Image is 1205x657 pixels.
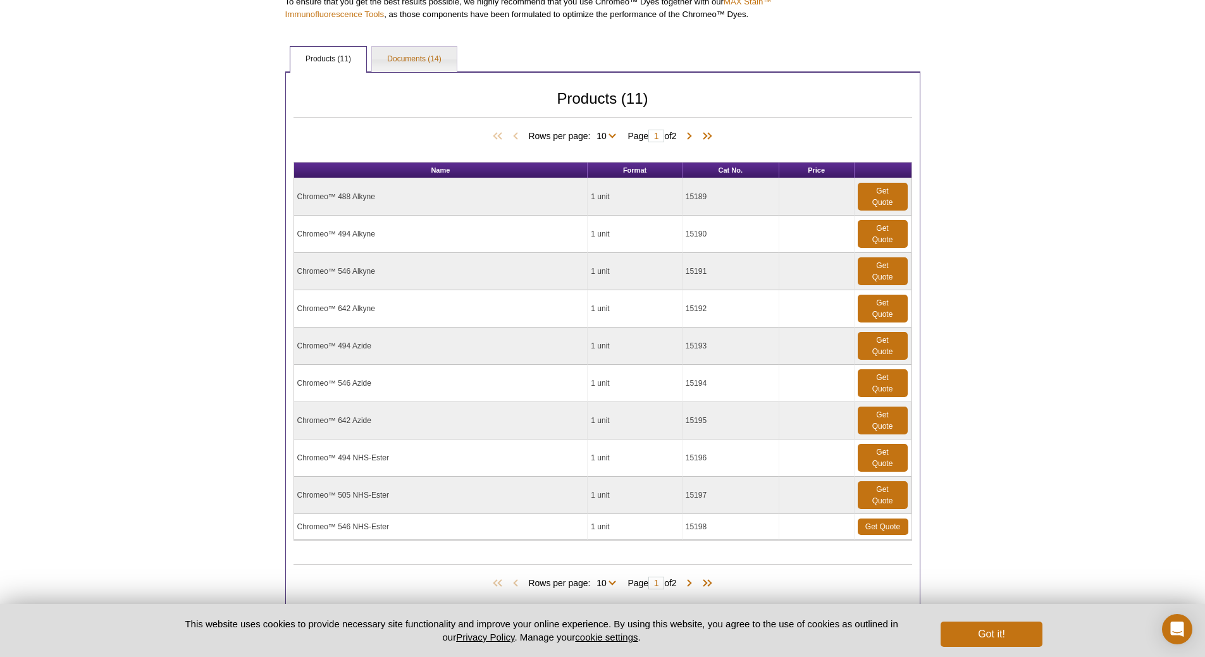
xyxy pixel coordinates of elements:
td: 1 unit [588,216,682,253]
td: Chromeo™ 546 Alkyne [294,253,588,290]
span: Previous Page [509,130,522,143]
span: 2 [672,578,677,588]
td: 15190 [683,216,779,253]
td: Chromeo™ 494 Azide [294,328,588,365]
td: Chromeo™ 494 Alkyne [294,216,588,253]
td: Chromeo™ 494 NHS-Ester [294,439,588,477]
a: Documents (14) [372,47,456,72]
a: Get Quote [858,257,908,285]
span: Last Page [696,577,715,590]
td: 15194 [683,365,779,402]
button: Got it! [941,622,1042,647]
a: Get Quote [858,369,908,397]
td: Chromeo™ 546 Azide [294,365,588,402]
span: Previous Page [509,577,522,590]
td: 15197 [683,477,779,514]
a: Get Quote [858,519,908,535]
td: 1 unit [588,439,682,477]
td: Chromeo™ 642 Alkyne [294,290,588,328]
div: Open Intercom Messenger [1162,614,1192,644]
td: 15191 [683,253,779,290]
span: Next Page [683,130,696,143]
h2: Products (11) [294,93,912,118]
td: 15196 [683,439,779,477]
td: 15195 [683,402,779,439]
a: Get Quote [858,332,908,360]
td: 1 unit [588,178,682,216]
td: 15189 [683,178,779,216]
td: 1 unit [588,365,682,402]
td: 1 unit [588,290,682,328]
a: Privacy Policy [456,632,514,642]
span: 2 [672,131,677,141]
td: 15192 [683,290,779,328]
td: Chromeo™ 505 NHS-Ester [294,477,588,514]
td: 15193 [683,328,779,365]
a: Get Quote [858,407,908,434]
span: Rows per page: [528,129,621,142]
span: First Page [490,577,509,590]
td: 1 unit [588,514,682,540]
th: Name [294,163,588,178]
span: Page of [621,130,683,142]
span: Next Page [683,577,696,590]
p: This website uses cookies to provide necessary site functionality and improve your online experie... [163,617,920,644]
th: Price [779,163,855,178]
a: Get Quote [858,444,908,472]
td: Chromeo™ 488 Alkyne [294,178,588,216]
span: Rows per page: [528,576,621,589]
th: Cat No. [683,163,779,178]
td: 1 unit [588,402,682,439]
td: Chromeo™ 546 NHS-Ester [294,514,588,540]
td: 1 unit [588,477,682,514]
th: Format [588,163,682,178]
a: Get Quote [858,481,908,509]
td: Chromeo™ 642 Azide [294,402,588,439]
a: Get Quote [858,220,908,248]
a: Get Quote [858,295,908,322]
td: 1 unit [588,253,682,290]
td: 1 unit [588,328,682,365]
a: Get Quote [858,183,908,211]
span: Page of [621,577,683,589]
a: Products (11) [290,47,366,72]
h2: Products (11) [294,564,912,565]
span: Last Page [696,130,715,143]
span: First Page [490,130,509,143]
button: cookie settings [575,632,638,642]
td: 15198 [683,514,779,540]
